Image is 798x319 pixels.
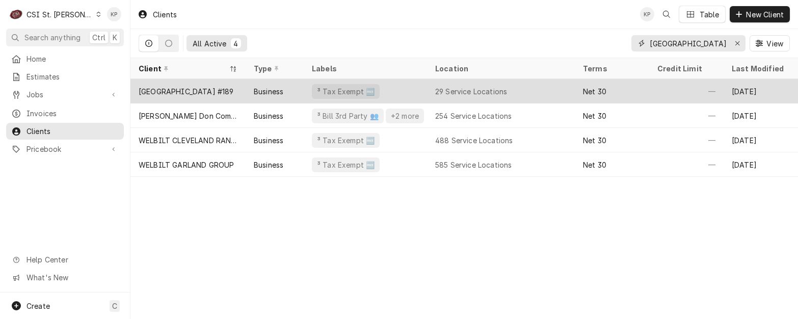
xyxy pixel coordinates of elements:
div: C [9,7,23,21]
div: Business [254,135,283,146]
span: Ctrl [92,32,105,43]
div: ³ Tax Exempt 🆓 [316,86,376,97]
div: +2 more [390,111,420,121]
div: [DATE] [724,79,798,103]
div: Credit Limit [657,63,713,74]
span: Estimates [26,71,119,82]
div: 488 Service Locations [435,135,513,146]
div: Last Modified [732,63,788,74]
a: Clients [6,123,124,140]
div: Terms [583,63,639,74]
a: Invoices [6,105,124,122]
div: Labels [312,63,419,74]
div: Business [254,159,283,170]
span: Invoices [26,108,119,119]
span: Home [26,54,119,64]
button: View [750,35,790,51]
a: Home [6,50,124,67]
div: 29 Service Locations [435,86,507,97]
div: Location [435,63,567,74]
a: Estimates [6,68,124,85]
div: ³ Tax Exempt 🆓 [316,159,376,170]
span: C [112,301,117,311]
div: — [649,103,724,128]
span: Help Center [26,254,118,265]
a: Go to Help Center [6,251,124,268]
div: KP [640,7,654,21]
div: CSI St. [PERSON_NAME] [26,9,93,20]
div: Table [700,9,720,20]
div: WELBILT CLEVELAND RANGE [139,135,237,146]
button: Erase input [729,35,746,51]
div: Type [254,63,294,74]
div: 585 Service Locations [435,159,512,170]
div: 254 Service Locations [435,111,512,121]
div: Client [139,63,227,74]
span: K [113,32,117,43]
div: Business [254,111,283,121]
a: Go to Pricebook [6,141,124,157]
div: [PERSON_NAME] Don Company [139,111,237,121]
span: What's New [26,272,118,283]
div: All Active [193,38,227,49]
a: Go to Jobs [6,86,124,103]
div: WELBILT GARLAND GROUP [139,159,234,170]
div: Net 30 [583,86,606,97]
div: Net 30 [583,135,606,146]
div: — [649,79,724,103]
div: ³ Tax Exempt 🆓 [316,135,376,146]
div: KP [107,7,121,21]
span: Jobs [26,89,103,100]
span: Clients [26,126,119,137]
div: Net 30 [583,111,606,121]
span: View [764,38,785,49]
div: — [649,152,724,177]
div: ³ Bill 3rd Party 👥 [316,111,380,121]
div: Net 30 [583,159,606,170]
button: New Client [730,6,790,22]
span: Create [26,302,50,310]
button: Open search [658,6,675,22]
span: New Client [744,9,786,20]
div: [DATE] [724,128,798,152]
input: Keyword search [650,35,726,51]
button: Search anythingCtrlK [6,29,124,46]
div: Kym Parson's Avatar [107,7,121,21]
div: 4 [233,38,239,49]
span: Search anything [24,32,81,43]
div: — [649,128,724,152]
div: CSI St. Louis's Avatar [9,7,23,21]
div: Business [254,86,283,97]
div: [GEOGRAPHIC_DATA] #189 [139,86,234,97]
a: Go to What's New [6,269,124,286]
div: Kym Parson's Avatar [640,7,654,21]
div: [DATE] [724,152,798,177]
div: [DATE] [724,103,798,128]
span: Pricebook [26,144,103,154]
